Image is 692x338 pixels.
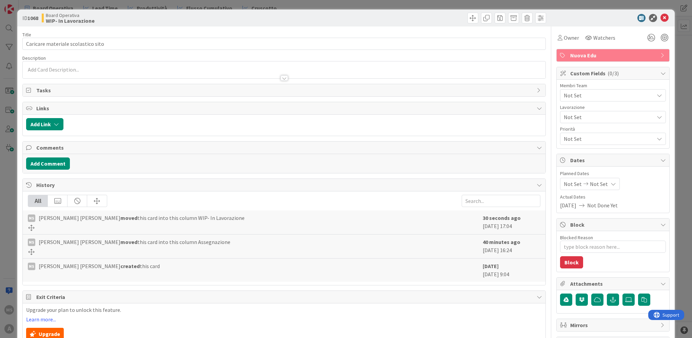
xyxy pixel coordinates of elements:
[120,214,137,221] b: moved
[560,170,666,177] span: Planned Dates
[483,238,540,255] div: [DATE] 16:24
[22,38,546,50] input: type card name here...
[560,234,593,241] label: Blocked Reason
[36,293,533,301] span: Exit Criteria
[590,180,608,188] span: Not Set
[587,201,618,209] span: Not Done Yet
[608,70,619,77] span: ( 0/3 )
[570,51,657,59] span: Nuova Edu
[564,91,654,99] span: Not Set
[120,263,140,269] b: created
[22,32,31,38] label: Title
[36,144,533,152] span: Comments
[26,157,70,170] button: Add Comment
[560,256,583,268] button: Block
[36,86,533,94] span: Tasks
[462,195,540,207] input: Search...
[22,55,46,61] span: Description
[560,83,666,88] div: Membri Team
[46,13,95,18] span: Board Operativa
[570,280,657,288] span: Attachments
[39,238,230,246] span: [PERSON_NAME] [PERSON_NAME] this card into this column Assegnazione
[570,321,657,329] span: Mirrors
[483,263,499,269] b: [DATE]
[483,214,540,231] div: [DATE] 17:04
[39,214,245,222] span: [PERSON_NAME] [PERSON_NAME] this card into this column WIP- In Lavorazione
[36,181,533,189] span: History
[28,263,35,270] div: MS
[483,214,521,221] b: 30 seconds ago
[564,135,654,143] span: Not Set
[593,34,615,42] span: Watchers
[564,34,579,42] span: Owner
[570,156,657,164] span: Dates
[27,15,38,21] b: 1068
[564,180,582,188] span: Not Set
[28,239,35,246] div: MS
[483,262,540,278] div: [DATE] 9:04
[28,195,48,207] div: All
[560,201,576,209] span: [DATE]
[560,193,666,201] span: Actual Dates
[22,14,38,22] span: ID
[560,127,666,131] div: Priorità
[46,18,95,23] b: WIP- In Lavorazione
[14,1,31,9] span: Support
[570,69,657,77] span: Custom Fields
[39,262,160,270] span: [PERSON_NAME] [PERSON_NAME] this card
[483,239,520,245] b: 40 minutes ago
[36,104,533,112] span: Links
[26,316,56,322] a: Learn more...
[26,118,63,130] button: Add Link
[560,105,666,110] div: Lavorazione
[570,221,657,229] span: Block
[120,239,137,245] b: moved
[28,214,35,222] div: MS
[564,112,651,122] span: Not Set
